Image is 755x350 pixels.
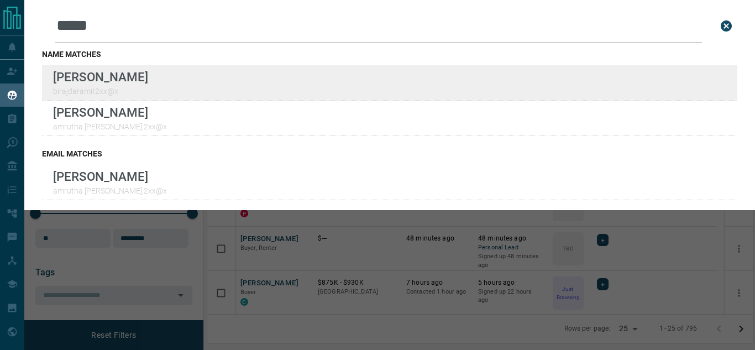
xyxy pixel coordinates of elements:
p: [PERSON_NAME] [53,169,167,184]
p: [PERSON_NAME] [53,105,167,119]
p: birajdaramit2xx@x [53,87,148,96]
button: close search bar [715,15,737,37]
p: amrutha.[PERSON_NAME].2xx@x [53,122,167,131]
p: amrutha.[PERSON_NAME].2xx@x [53,186,167,195]
h3: email matches [42,149,737,158]
h3: name matches [42,50,737,59]
p: [PERSON_NAME] [53,70,148,84]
